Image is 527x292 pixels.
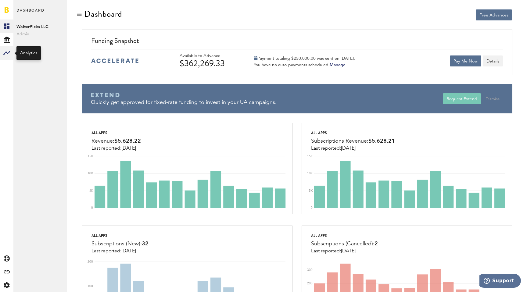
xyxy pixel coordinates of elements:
[16,23,64,30] span: WalterPicks LLC
[476,9,512,20] button: Free Advances
[88,155,93,158] text: 15K
[341,249,356,254] span: [DATE]
[91,129,141,137] div: All apps
[307,155,313,158] text: 15K
[311,248,378,254] div: Last reported:
[307,282,313,285] text: 200
[341,146,356,151] span: [DATE]
[254,56,355,61] div: Payment totaling $250,000.00 was sent on [DATE].
[482,93,503,104] button: Dismiss
[91,232,149,239] div: All apps
[330,63,346,67] a: Manage
[375,241,378,247] span: 2
[311,206,313,209] text: 0
[121,146,136,151] span: [DATE]
[88,284,93,287] text: 100
[254,62,355,68] div: You have no auto-payments scheduled.
[311,129,395,137] div: All apps
[91,206,93,209] text: 0
[91,99,443,106] div: Quickly get approved for fixed-rate funding to invest in your UA campaigns.
[368,138,395,144] span: $5,628.21
[483,55,503,66] button: Details
[88,260,93,263] text: 200
[311,239,378,248] div: Subscriptions (Cancelled):
[91,59,138,63] img: accelerate-medium-blue-logo.svg
[91,36,503,49] div: Funding Snapshot
[309,189,313,192] text: 5K
[311,232,378,239] div: All apps
[91,146,141,151] div: Last reported:
[311,146,395,151] div: Last reported:
[180,59,238,68] div: $362,269.33
[180,53,238,59] div: Available to Advance
[121,249,136,254] span: [DATE]
[88,172,93,175] text: 10K
[91,248,149,254] div: Last reported:
[311,137,395,146] div: Subscriptions Revenue:
[91,137,141,146] div: Revenue:
[20,50,37,56] div: Analytics
[16,30,64,38] span: Admin
[142,241,149,247] span: 32
[91,93,120,98] img: Braavo Extend
[307,172,313,175] text: 10K
[89,189,93,192] text: 5K
[16,7,45,20] span: Dashboard
[114,138,141,144] span: $5,628.22
[450,55,481,66] button: Pay Me Now
[84,9,122,19] div: Dashboard
[307,268,313,271] text: 300
[91,239,149,248] div: Subscriptions (New):
[479,274,521,289] iframe: Opens a widget where you can find more information
[443,93,481,104] button: Request Extend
